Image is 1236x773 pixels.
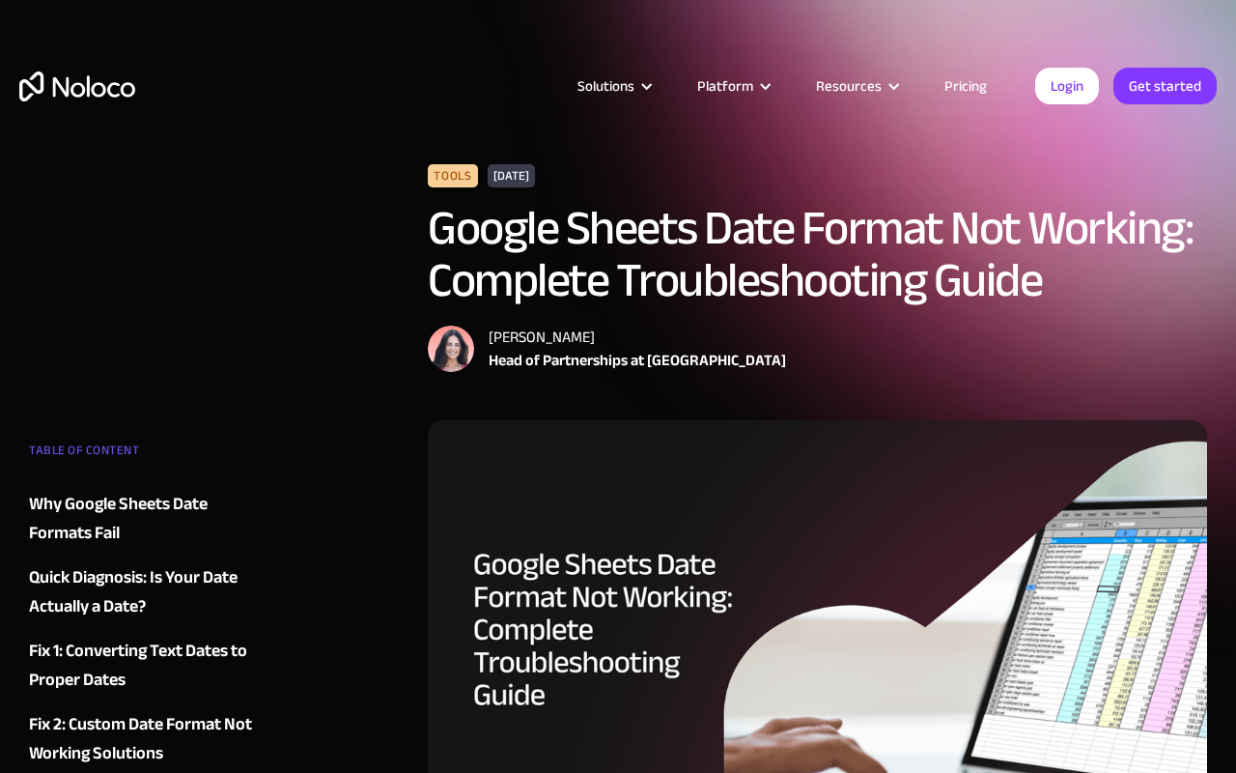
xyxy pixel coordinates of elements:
[19,72,135,101] a: home
[489,349,786,372] div: Head of Partnerships at [GEOGRAPHIC_DATA]
[816,73,882,99] div: Resources
[697,73,753,99] div: Platform
[489,326,786,349] div: [PERSON_NAME]
[29,490,263,548] a: Why Google Sheets Date Formats Fail
[29,637,263,695] a: Fix 1: Converting Text Dates to Proper Dates
[1035,68,1099,104] a: Login
[1113,68,1217,104] a: Get started
[29,563,263,621] a: Quick Diagnosis: Is Your Date Actually a Date?
[553,73,673,99] div: Solutions
[577,73,634,99] div: Solutions
[920,73,1011,99] a: Pricing
[428,202,1207,306] h1: Google Sheets Date Format Not Working: Complete Troubleshooting Guide
[673,73,792,99] div: Platform
[29,436,263,474] div: TABLE OF CONTENT
[29,710,263,768] a: Fix 2: Custom Date Format Not Working Solutions
[792,73,920,99] div: Resources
